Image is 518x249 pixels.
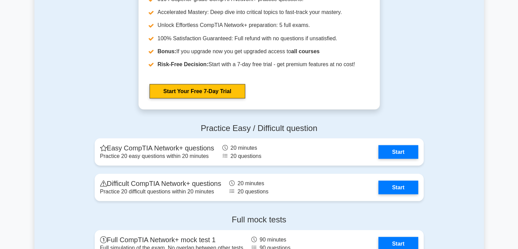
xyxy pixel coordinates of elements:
[378,180,418,194] a: Start
[378,145,418,159] a: Start
[95,123,424,133] h4: Practice Easy / Difficult question
[150,84,245,98] a: Start Your Free 7-Day Trial
[95,215,424,224] h4: Full mock tests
